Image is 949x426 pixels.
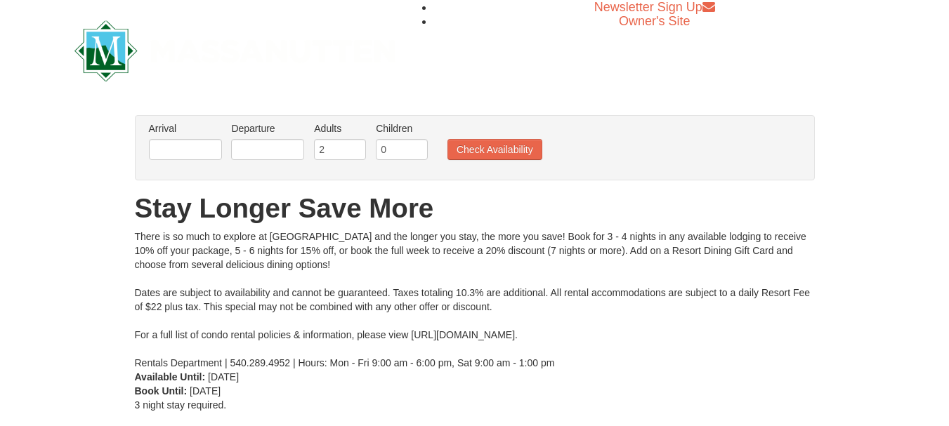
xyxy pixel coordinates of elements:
[135,229,815,370] div: There is so much to explore at [GEOGRAPHIC_DATA] and the longer you stay, the more you save! Book...
[231,121,304,135] label: Departure
[314,121,366,135] label: Adults
[74,20,396,81] img: Massanutten Resort Logo
[447,139,542,160] button: Check Availability
[135,399,227,411] span: 3 night stay required.
[619,14,690,28] a: Owner's Site
[135,194,815,222] h1: Stay Longer Save More
[190,385,221,397] span: [DATE]
[376,121,428,135] label: Children
[135,385,188,397] strong: Book Until:
[149,121,222,135] label: Arrival
[135,371,206,382] strong: Available Until:
[74,32,396,65] a: Massanutten Resort
[208,371,239,382] span: [DATE]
